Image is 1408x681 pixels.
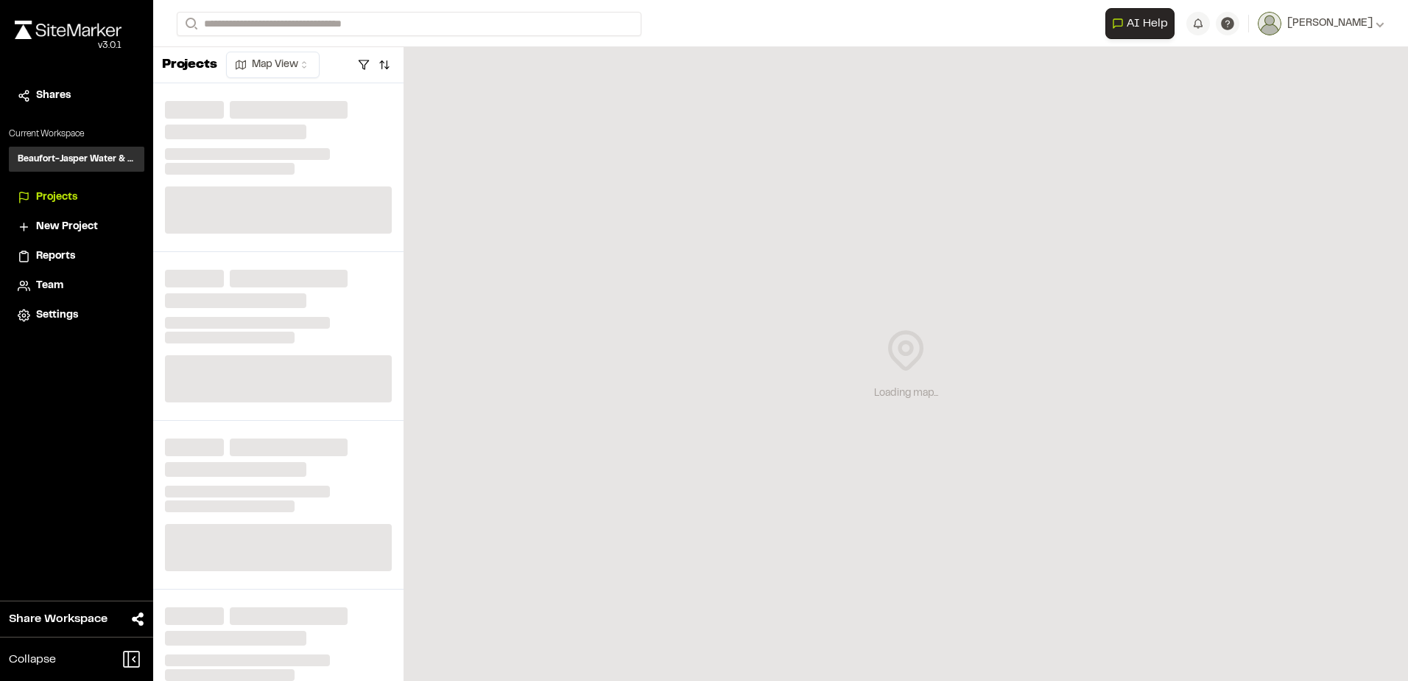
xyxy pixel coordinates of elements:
span: [PERSON_NAME] [1287,15,1373,32]
span: Projects [36,189,77,206]
a: Settings [18,307,135,324]
div: Open AI Assistant [1105,8,1180,39]
img: rebrand.png [15,21,122,39]
p: Projects [162,55,217,75]
a: Team [18,278,135,294]
div: Loading map... [874,385,938,402]
span: Reports [36,248,75,265]
div: Oh geez...please don't... [15,39,122,52]
a: Shares [18,88,135,104]
span: Collapse [9,651,56,668]
button: Open AI Assistant [1105,8,1175,39]
a: Reports [18,248,135,265]
span: Team [36,278,63,294]
img: User [1258,12,1281,35]
span: AI Help [1127,15,1168,32]
span: New Project [36,219,98,235]
button: Search [177,12,203,36]
a: Projects [18,189,135,206]
span: Share Workspace [9,610,108,628]
a: New Project [18,219,135,235]
span: Shares [36,88,71,104]
p: Current Workspace [9,128,144,141]
h3: Beaufort-Jasper Water & Sewer Authority [18,153,135,166]
button: [PERSON_NAME] [1258,12,1384,35]
span: Settings [36,307,78,324]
